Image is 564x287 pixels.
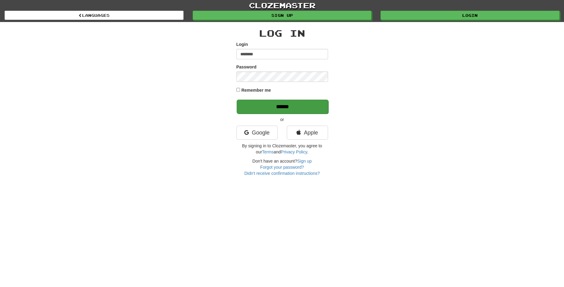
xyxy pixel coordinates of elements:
a: Sign up [297,159,311,164]
div: Don't have an account? [236,158,328,176]
a: Login [380,11,559,20]
a: Apple [287,126,328,140]
label: Remember me [241,87,271,93]
p: or [236,116,328,123]
label: Login [236,41,248,47]
a: Privacy Policy [281,149,307,154]
p: By signing in to Clozemaster, you agree to our and . [236,143,328,155]
h2: Log In [236,28,328,38]
a: Forgot your password? [260,165,304,170]
a: Didn't receive confirmation instructions? [244,171,320,176]
a: Terms [262,149,274,154]
label: Password [236,64,257,70]
a: Sign up [193,11,372,20]
a: Languages [5,11,184,20]
a: Google [236,126,278,140]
